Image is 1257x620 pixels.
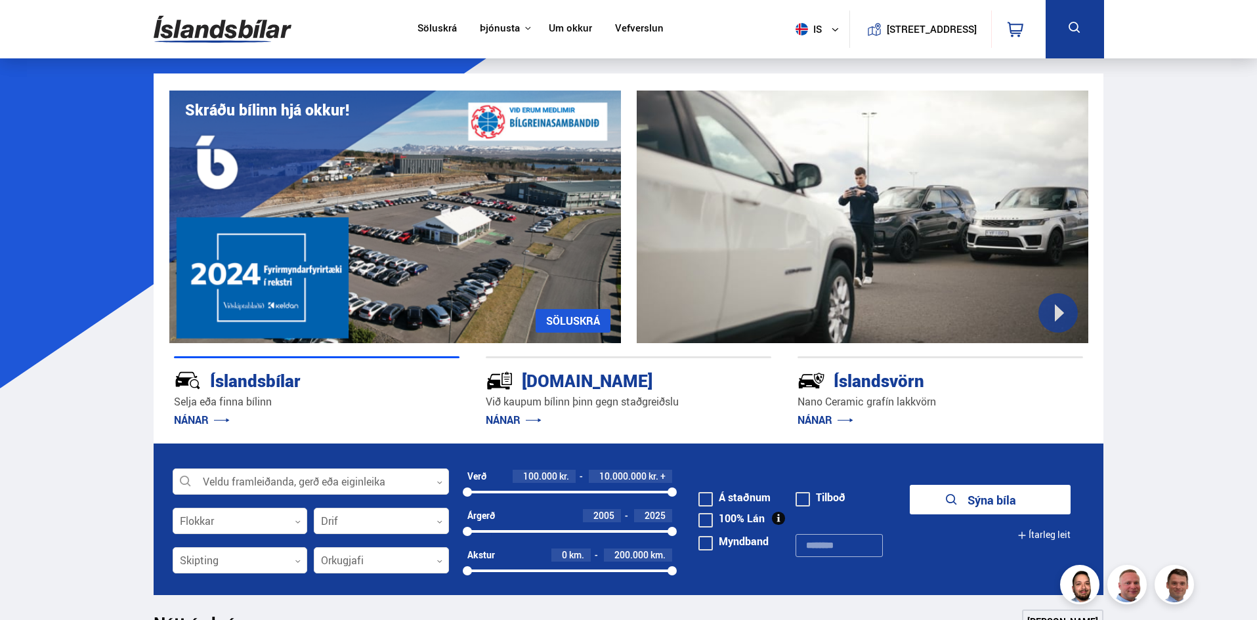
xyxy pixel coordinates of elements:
span: kr. [559,471,569,482]
button: [STREET_ADDRESS] [892,24,972,35]
span: 2005 [593,509,614,522]
label: Tilboð [796,492,845,503]
span: km. [569,550,584,560]
img: G0Ugv5HjCgRt.svg [154,8,291,51]
span: is [790,23,823,35]
a: SÖLUSKRÁ [536,309,610,333]
a: Vefverslun [615,22,664,36]
a: Söluskrá [417,22,457,36]
div: Árgerð [467,510,495,521]
h1: Skráðu bílinn hjá okkur! [185,101,349,119]
span: 100.000 [523,470,557,482]
a: NÁNAR [486,413,542,427]
span: 0 [562,548,567,561]
span: 10.000.000 [599,470,647,482]
span: km. [650,550,666,560]
button: is [790,10,849,49]
img: nhp88E3Fdnt1Opn2.png [1062,567,1101,606]
span: kr. [649,471,658,482]
span: 2025 [645,509,666,522]
a: [STREET_ADDRESS] [857,10,984,48]
span: + [660,471,666,482]
label: Myndband [698,536,769,547]
p: Nano Ceramic grafín lakkvörn [798,394,1083,409]
span: 200.000 [614,548,649,561]
label: Á staðnum [698,492,771,503]
button: Þjónusta [480,22,520,35]
p: Selja eða finna bílinn [174,394,459,409]
img: eKx6w-_Home_640_.png [169,91,621,343]
button: Ítarleg leit [1017,520,1071,550]
a: NÁNAR [174,413,230,427]
button: Sýna bíla [910,485,1071,514]
img: siFngHWaQ9KaOqBr.png [1109,567,1149,606]
div: Verð [467,471,486,482]
img: -Svtn6bYgwAsiwNX.svg [798,367,825,394]
div: Íslandsvörn [798,368,1036,391]
label: 100% Lán [698,513,765,524]
img: tr5P-W3DuiFaO7aO.svg [486,367,513,394]
div: [DOMAIN_NAME] [486,368,725,391]
img: FbJEzSuNWCJXmdc-.webp [1157,567,1196,606]
div: Akstur [467,550,495,560]
p: Við kaupum bílinn þinn gegn staðgreiðslu [486,394,771,409]
img: svg+xml;base64,PHN2ZyB4bWxucz0iaHR0cDovL3d3dy53My5vcmcvMjAwMC9zdmciIHdpZHRoPSI1MTIiIGhlaWdodD0iNT... [796,23,808,35]
a: Um okkur [549,22,592,36]
a: NÁNAR [798,413,853,427]
img: JRvxyua_JYH6wB4c.svg [174,367,202,394]
div: Íslandsbílar [174,368,413,391]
